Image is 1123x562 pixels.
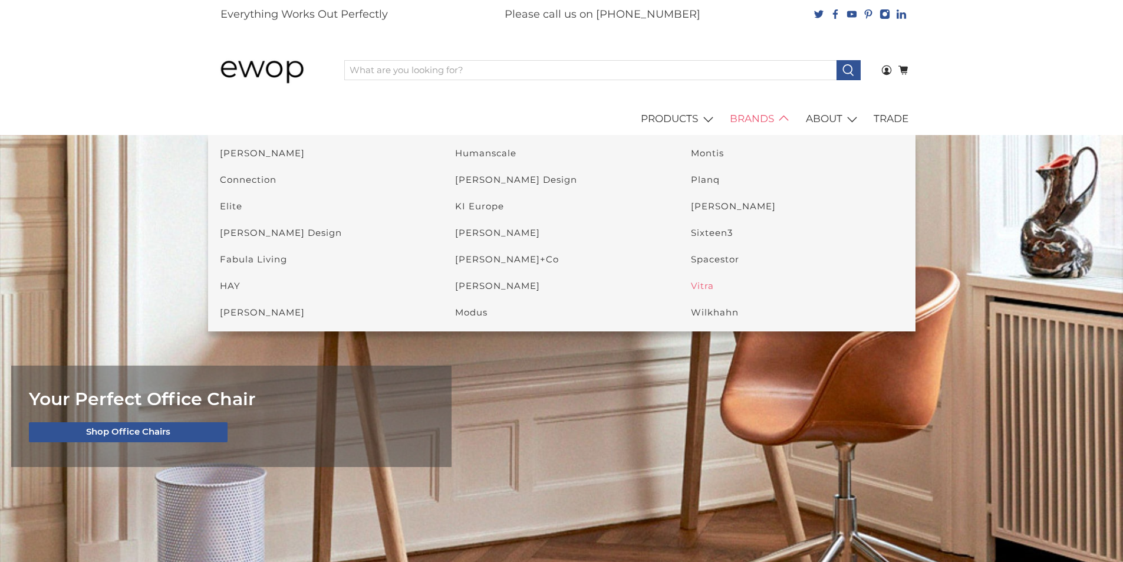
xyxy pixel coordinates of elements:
input: What are you looking for? [344,60,837,80]
a: Wilkhahn [691,307,739,318]
a: ABOUT [799,103,867,136]
span: Your Perfect Office Chair [29,388,256,410]
a: [PERSON_NAME] [455,280,540,291]
a: [PERSON_NAME] [220,307,305,318]
a: [PERSON_NAME]+Co [455,254,559,265]
a: Shop Office Chairs [29,422,228,442]
a: Humanscale [455,147,516,159]
a: [PERSON_NAME] [220,147,305,159]
a: [PERSON_NAME] Design [220,227,342,238]
a: TRADE [867,103,915,136]
a: HAY [220,280,241,291]
a: Elite [220,201,242,212]
a: Modus [455,307,488,318]
a: [PERSON_NAME] [691,201,776,212]
nav: main navigation [208,103,915,136]
a: BRANDS [723,103,799,136]
a: Connection [220,174,276,185]
a: Planq [691,174,720,185]
a: Spacestor [691,254,739,265]
a: [PERSON_NAME] Design [455,174,577,185]
p: Everything Works Out Perfectly [220,6,388,22]
a: Fabula Living [220,254,287,265]
a: PRODUCTS [634,103,723,136]
p: Please call us on [PHONE_NUMBER] [505,6,700,22]
a: KI Europe [455,201,504,212]
a: [PERSON_NAME] [455,227,540,238]
a: Vitra [691,280,714,291]
a: Sixteen3 [691,227,733,238]
a: Montis [691,147,724,159]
